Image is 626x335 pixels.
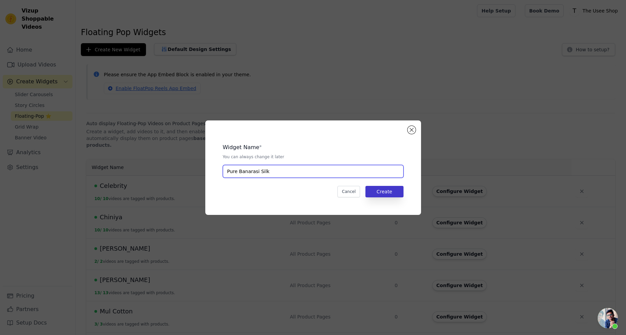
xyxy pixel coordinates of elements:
button: Close modal [408,126,416,134]
p: You can always change it later [223,154,404,160]
button: Create [365,186,404,197]
a: Open chat [598,308,618,328]
button: Cancel [337,186,360,197]
legend: Widget Name [223,143,260,151]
